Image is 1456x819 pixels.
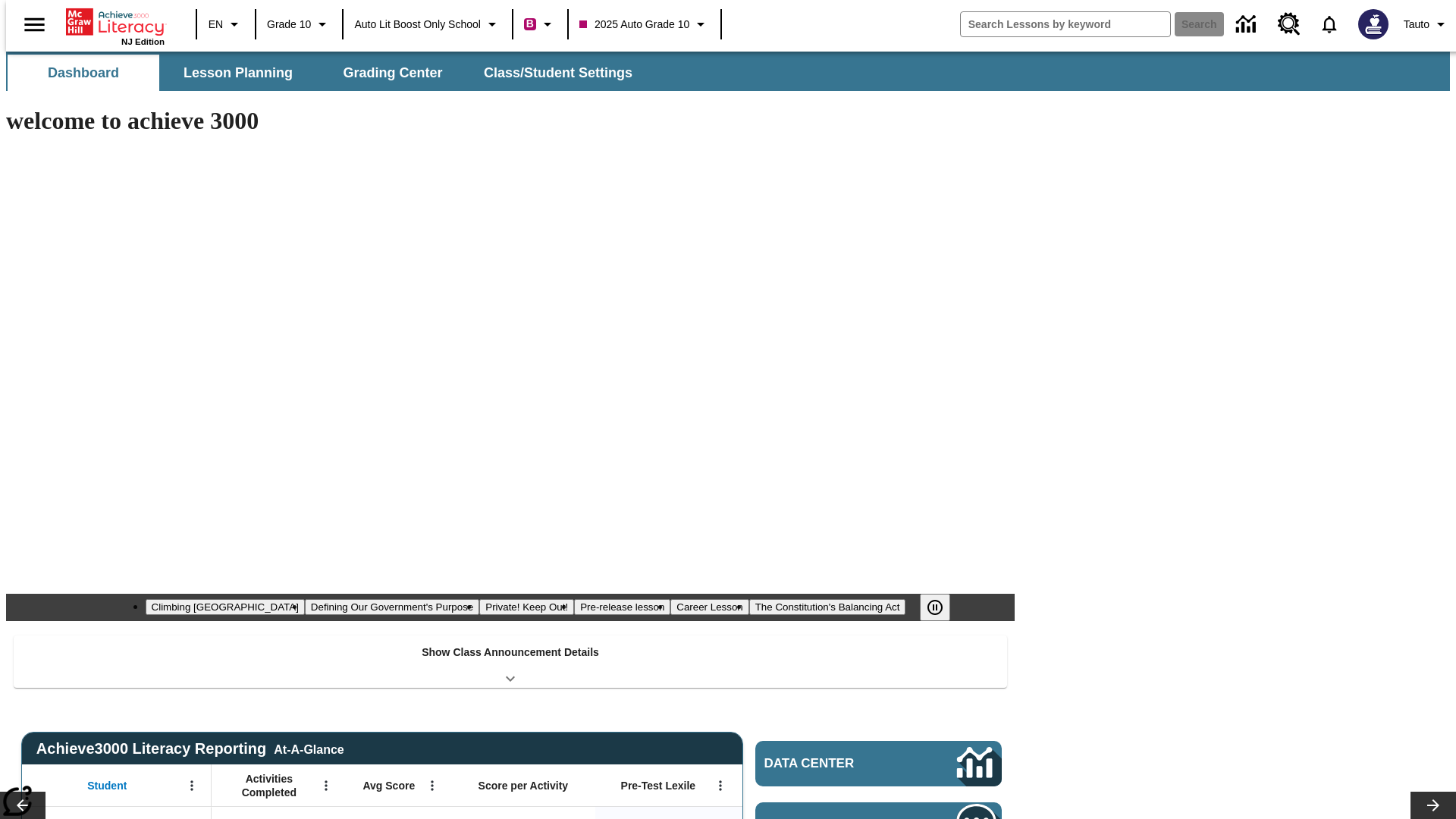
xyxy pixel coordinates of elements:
[479,779,569,792] span: Score per Activity
[209,17,223,33] span: EN
[121,37,165,46] span: NJ Edition
[621,779,696,792] span: Pre-Test Lexile
[317,55,469,91] button: Grading Center
[48,64,119,82] span: Dashboard
[66,7,165,37] a: Home
[1349,5,1398,44] button: Select a new avatar
[573,11,716,38] button: Class: 2025 Auto Grade 10, Select your class
[202,11,250,38] button: Language: EN, Select a language
[8,55,159,91] button: Dashboard
[484,64,632,82] span: Class/Student Settings
[422,645,599,661] p: Show Class Announcement Details
[267,17,311,33] span: Grade 10
[518,11,563,38] button: Boost Class color is violet red. Change class color
[1410,792,1456,819] button: Lesson carousel, Next
[305,599,479,615] button: Slide 2 Defining Our Government's Purpose
[472,55,645,91] button: Class/Student Settings
[479,599,574,615] button: Slide 3 Private! Keep Out!
[920,594,965,621] div: Pause
[709,774,732,797] button: Open Menu
[12,2,57,47] button: Open side menu
[354,17,481,33] span: Auto Lit Boost only School
[6,107,1015,135] h1: welcome to achieve 3000
[526,14,534,33] span: B
[66,5,165,46] div: Home
[764,756,906,771] span: Data Center
[421,774,444,797] button: Open Menu
[1358,9,1389,39] img: Avatar
[362,779,415,792] span: Avg Score
[6,55,646,91] div: SubNavbar
[1404,17,1429,33] span: Tauto
[315,774,337,797] button: Open Menu
[261,11,337,38] button: Grade: Grade 10, Select a grade
[1310,5,1349,44] a: Notifications
[749,599,906,615] button: Slide 6 The Constitution's Balancing Act
[1269,4,1310,45] a: Resource Center, Will open in new tab
[162,55,314,91] button: Lesson Planning
[920,594,950,621] button: Pause
[755,741,1002,786] a: Data Center
[274,740,344,757] div: At-A-Glance
[87,779,127,792] span: Student
[961,12,1170,36] input: search field
[1398,11,1456,38] button: Profile/Settings
[348,11,507,38] button: School: Auto Lit Boost only School, Select your school
[670,599,748,615] button: Slide 5 Career Lesson
[219,772,319,799] span: Activities Completed
[14,635,1007,688] div: Show Class Announcement Details
[579,17,689,33] span: 2025 Auto Grade 10
[180,774,203,797] button: Open Menu
[6,52,1450,91] div: SubNavbar
[36,740,344,758] span: Achieve3000 Literacy Reporting
[574,599,670,615] button: Slide 4 Pre-release lesson
[146,599,305,615] button: Slide 1 Climbing Mount Tai
[343,64,442,82] span: Grading Center
[1227,4,1269,45] a: Data Center
[184,64,293,82] span: Lesson Planning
